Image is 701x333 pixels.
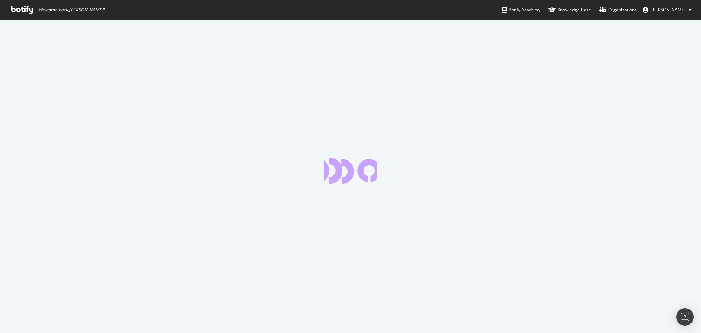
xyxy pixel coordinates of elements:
[676,308,694,326] div: Open Intercom Messenger
[38,7,104,13] span: Welcome back, [PERSON_NAME] !
[637,4,697,16] button: [PERSON_NAME]
[599,6,637,14] div: Organizations
[324,158,377,184] div: animation
[548,6,591,14] div: Knowledge Base
[502,6,540,14] div: Botify Academy
[651,7,686,13] span: Dwight Rabena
